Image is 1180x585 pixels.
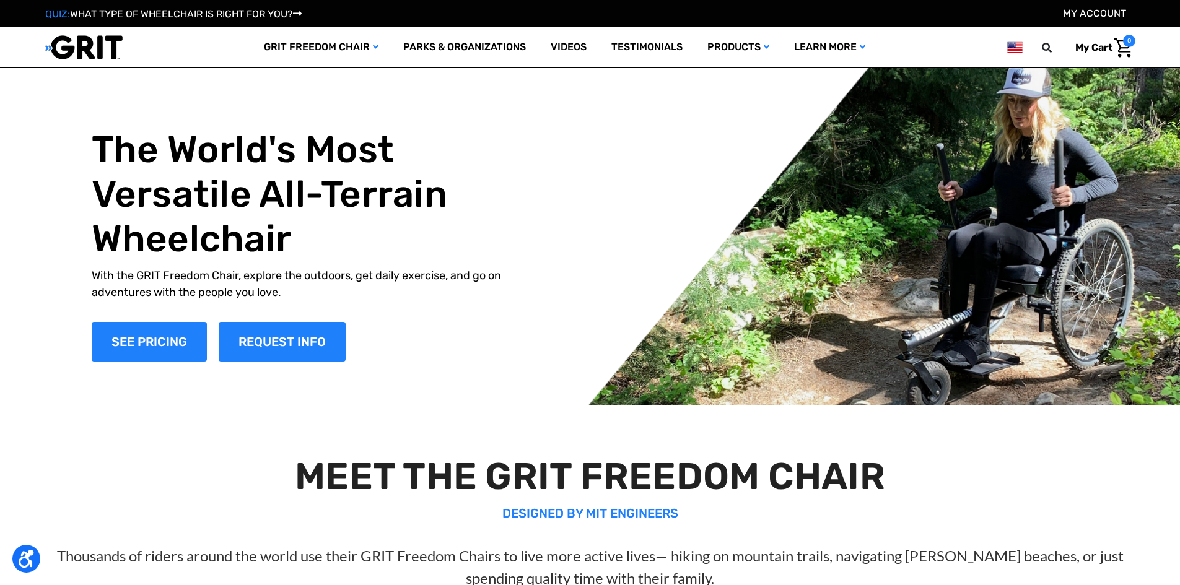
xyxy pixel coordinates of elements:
[1114,38,1132,58] img: Cart
[538,27,599,67] a: Videos
[1063,7,1126,19] a: Account
[92,267,529,301] p: With the GRIT Freedom Chair, explore the outdoors, get daily exercise, and go on adventures with ...
[695,27,782,67] a: Products
[1075,41,1112,53] span: My Cart
[599,27,695,67] a: Testimonials
[1066,35,1135,61] a: Cart with 0 items
[1007,40,1022,55] img: us.png
[391,27,538,67] a: Parks & Organizations
[251,27,391,67] a: GRIT Freedom Chair
[45,8,70,20] span: QUIZ:
[1123,35,1135,47] span: 0
[92,128,529,261] h1: The World's Most Versatile All-Terrain Wheelchair
[30,504,1151,522] p: DESIGNED BY MIT ENGINEERS
[45,8,302,20] a: QUIZ:WHAT TYPE OF WHEELCHAIR IS RIGHT FOR YOU?
[45,35,123,60] img: GRIT All-Terrain Wheelchair and Mobility Equipment
[30,454,1151,499] h2: MEET THE GRIT FREEDOM CHAIR
[219,322,346,362] a: Slide number 1, Request Information
[1047,35,1066,61] input: Search
[92,322,207,362] a: Shop Now
[782,27,878,67] a: Learn More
